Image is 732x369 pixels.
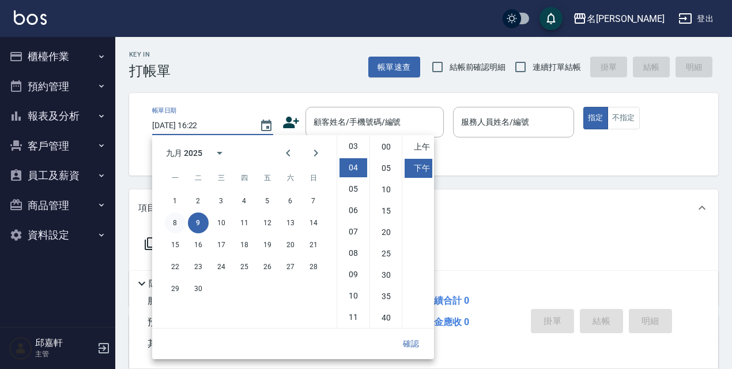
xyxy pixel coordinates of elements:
[148,338,208,349] span: 其他付款方式 0
[252,112,280,140] button: Choose date, selected date is 2025-09-09
[148,316,199,327] span: 預收卡販賣 0
[234,166,255,189] span: 星期四
[129,189,718,226] div: 項目消費
[339,201,367,220] li: 6 hours
[372,137,400,156] li: 0 minutes
[165,256,186,277] button: 22
[5,72,111,102] button: 預約管理
[14,10,47,25] img: Logo
[234,213,255,233] button: 11
[188,256,209,277] button: 23
[368,57,420,78] button: 帳單速查
[674,8,718,29] button: 登出
[165,191,186,211] button: 1
[339,265,367,284] li: 9 hours
[5,220,111,250] button: 資料設定
[129,63,171,79] h3: 打帳單
[405,137,432,156] li: 上午
[450,61,506,73] span: 結帳前確認明細
[5,101,111,131] button: 報表及分析
[165,213,186,233] button: 8
[425,316,469,327] span: 現金應收 0
[533,61,581,73] span: 連續打單結帳
[302,139,330,167] button: Next month
[372,223,400,242] li: 20 minutes
[165,166,186,189] span: 星期一
[5,161,111,191] button: 員工及薪資
[372,308,400,327] li: 40 minutes
[188,166,209,189] span: 星期二
[234,234,255,255] button: 18
[402,135,434,328] ul: Select meridiem
[587,12,665,26] div: 名[PERSON_NAME]
[138,202,173,214] p: 項目消費
[211,256,232,277] button: 24
[425,295,469,306] span: 業績合計 0
[303,256,324,277] button: 28
[165,234,186,255] button: 15
[257,166,278,189] span: 星期五
[339,137,367,156] li: 3 hours
[369,135,402,328] ul: Select minutes
[372,287,400,306] li: 35 minutes
[372,202,400,221] li: 15 minutes
[152,106,176,115] label: 帳單日期
[165,278,186,299] button: 29
[129,51,171,58] h2: Key In
[280,166,301,189] span: 星期六
[188,213,209,233] button: 9
[274,139,302,167] button: Previous month
[5,131,111,161] button: 客戶管理
[211,213,232,233] button: 10
[5,191,111,221] button: 商品管理
[339,180,367,199] li: 5 hours
[280,213,301,233] button: 13
[372,180,400,199] li: 10 minutes
[211,234,232,255] button: 17
[9,337,32,360] img: Person
[188,191,209,211] button: 2
[303,191,324,211] button: 7
[372,159,400,178] li: 5 minutes
[303,234,324,255] button: 21
[568,7,669,31] button: 名[PERSON_NAME]
[35,349,94,359] p: 主管
[257,191,278,211] button: 5
[372,244,400,263] li: 25 minutes
[339,308,367,327] li: 11 hours
[372,266,400,285] li: 30 minutes
[339,286,367,305] li: 10 hours
[337,135,369,328] ul: Select hours
[188,278,209,299] button: 30
[148,295,190,306] span: 服務消費 0
[280,256,301,277] button: 27
[234,256,255,277] button: 25
[234,191,255,211] button: 4
[35,337,94,349] h5: 邱嘉軒
[339,244,367,263] li: 8 hours
[583,107,608,129] button: 指定
[339,222,367,241] li: 7 hours
[152,116,248,135] input: YYYY/MM/DD hh:mm
[539,7,563,30] button: save
[303,213,324,233] button: 14
[211,191,232,211] button: 3
[339,158,367,177] li: 4 hours
[257,234,278,255] button: 19
[5,42,111,72] button: 櫃檯作業
[608,107,640,129] button: 不指定
[166,147,202,159] div: 九月 2025
[280,234,301,255] button: 20
[149,278,201,290] p: 隱藏業績明細
[257,213,278,233] button: 12
[393,333,429,355] button: 確認
[188,234,209,255] button: 16
[303,166,324,189] span: 星期日
[206,139,233,167] button: calendar view is open, switch to year view
[280,191,301,211] button: 6
[257,256,278,277] button: 26
[211,166,232,189] span: 星期三
[405,159,432,178] li: 下午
